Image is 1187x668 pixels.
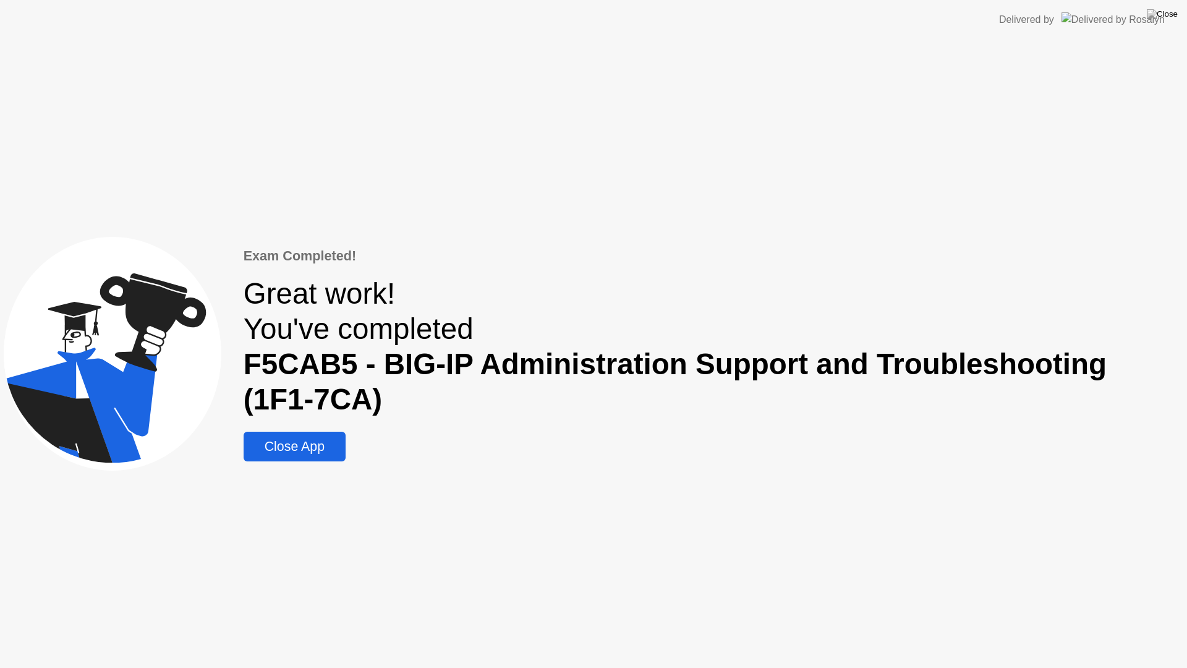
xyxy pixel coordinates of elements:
div: Exam Completed! [244,246,1183,266]
img: Close [1147,9,1178,19]
div: Great work! You've completed [244,276,1183,417]
button: Close App [244,432,346,461]
img: Delivered by Rosalyn [1061,12,1165,27]
div: Close App [247,439,342,455]
b: F5CAB5 - BIG-IP Administration Support and Troubleshooting (1F1-7CA) [244,348,1107,416]
div: Delivered by [999,12,1054,27]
